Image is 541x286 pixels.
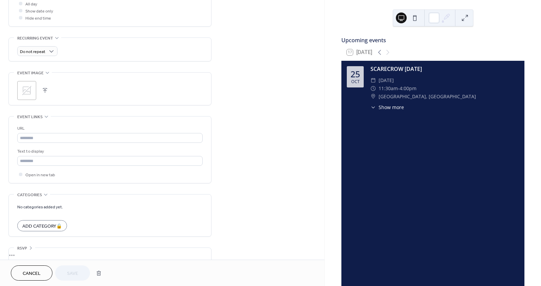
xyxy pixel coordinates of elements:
[370,104,376,111] div: ​
[341,36,524,44] div: Upcoming events
[25,172,55,179] span: Open in new tab
[25,1,37,8] span: All day
[17,81,36,100] div: ;
[9,248,211,262] div: •••
[17,204,63,211] span: No categories added yet.
[25,15,51,22] span: Hide end time
[351,70,360,78] div: 25
[11,265,52,281] button: Cancel
[17,191,42,199] span: Categories
[351,80,360,84] div: Oct
[370,84,376,93] div: ​
[379,76,394,84] span: [DATE]
[17,35,53,42] span: Recurring event
[379,104,404,111] span: Show more
[17,113,43,121] span: Event links
[17,70,44,77] span: Event image
[17,125,201,132] div: URL
[379,84,398,93] span: 11:30am
[20,48,45,56] span: Do not repeat
[17,148,201,155] div: Text to display
[25,8,53,15] span: Show date only
[370,76,376,84] div: ​
[398,84,400,93] span: -
[370,65,519,73] div: SCARECROW [DATE]
[400,84,416,93] span: 4:00pm
[370,93,376,101] div: ​
[17,245,27,252] span: RSVP
[370,104,404,111] button: ​Show more
[379,93,476,101] span: [GEOGRAPHIC_DATA], [GEOGRAPHIC_DATA]
[23,270,41,277] span: Cancel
